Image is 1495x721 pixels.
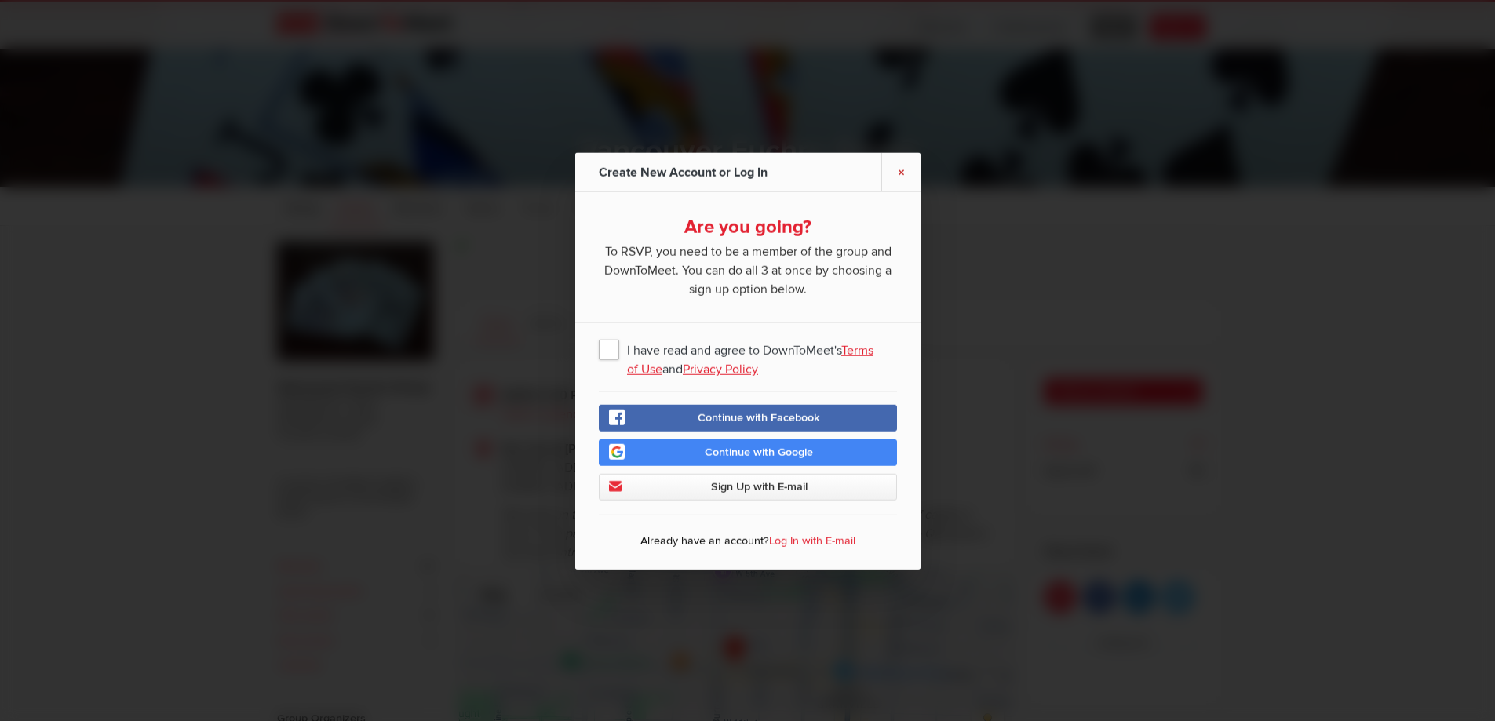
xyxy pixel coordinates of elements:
[769,533,855,547] a: Log In with E-mail
[627,342,873,377] a: Terms of Use
[599,404,897,431] a: Continue with Facebook
[599,239,897,298] span: To RSVP, you need to be a member of the group and DownToMeet. You can do all 3 at once by choosin...
[599,152,771,191] div: Create New Account or Log In
[683,361,758,377] a: Privacy Policy
[705,445,813,458] span: Continue with Google
[599,215,897,239] div: Are you going?
[881,152,921,191] a: ×
[599,439,897,465] a: Continue with Google
[599,473,897,500] a: Sign Up with E-mail
[599,529,897,557] p: Already have an account?
[710,479,807,493] span: Sign Up with E-mail
[599,334,897,362] span: I have read and agree to DownToMeet's and
[698,410,820,424] span: Continue with Facebook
